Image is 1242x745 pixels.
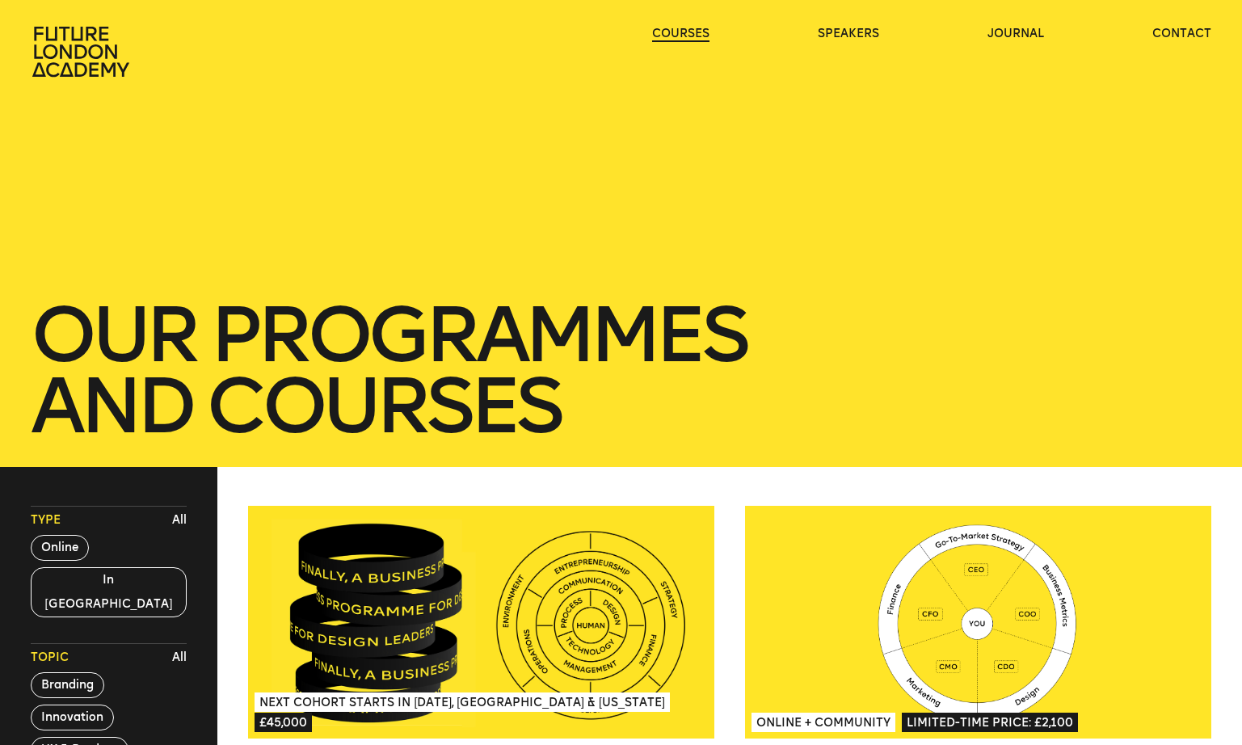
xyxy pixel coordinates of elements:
a: speakers [818,26,879,42]
span: Next Cohort Starts in [DATE], [GEOGRAPHIC_DATA] & [US_STATE] [255,692,669,712]
a: courses [652,26,709,42]
button: All [168,646,191,670]
span: £45,000 [255,713,312,732]
button: Innovation [31,705,114,730]
button: Branding [31,672,104,698]
span: Online + Community [752,713,895,732]
a: contact [1152,26,1211,42]
a: journal [987,26,1044,42]
span: Topic [31,650,69,666]
span: Type [31,512,61,528]
button: Online [31,535,89,561]
button: All [168,508,191,532]
h1: our Programmes and courses [31,299,1210,441]
button: In [GEOGRAPHIC_DATA] [31,567,186,617]
span: Limited-time price: £2,100 [902,713,1078,732]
